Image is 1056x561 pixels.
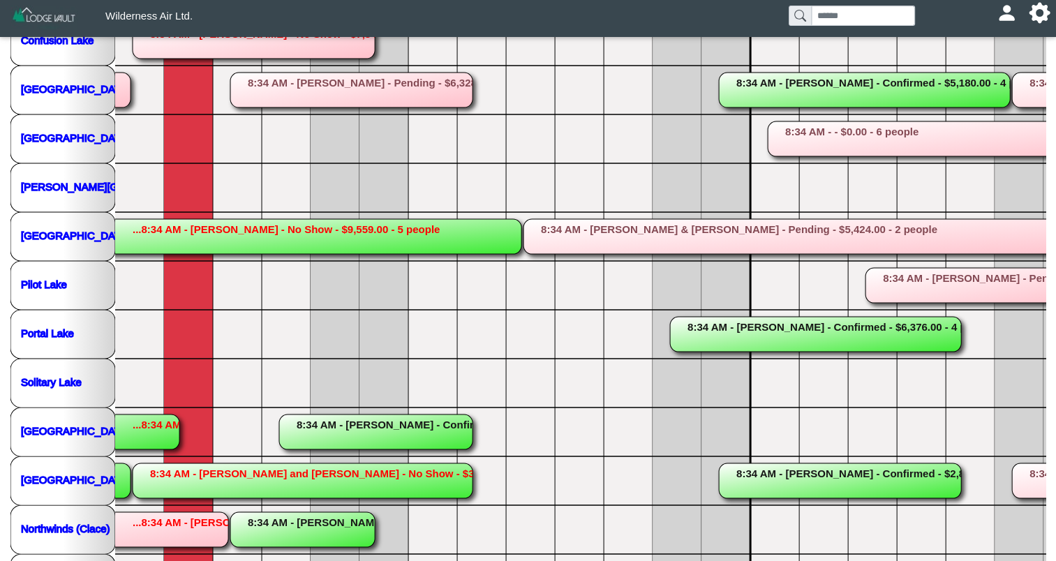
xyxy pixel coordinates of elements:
a: [GEOGRAPHIC_DATA] [21,82,130,94]
a: Northwinds (Clace) [21,522,110,534]
a: [GEOGRAPHIC_DATA] [21,473,130,485]
svg: gear fill [1034,8,1045,18]
a: [GEOGRAPHIC_DATA] [21,424,130,436]
a: [GEOGRAPHIC_DATA] [21,131,130,143]
a: Solitary Lake [21,375,82,387]
a: [PERSON_NAME][GEOGRAPHIC_DATA] [21,180,216,192]
a: Pilot Lake [21,278,67,290]
a: Confusion Lake [21,33,94,45]
svg: person fill [1002,8,1012,18]
svg: search [794,10,805,21]
a: Portal Lake [21,327,74,338]
a: [GEOGRAPHIC_DATA] [21,229,130,241]
img: Z [11,6,77,30]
